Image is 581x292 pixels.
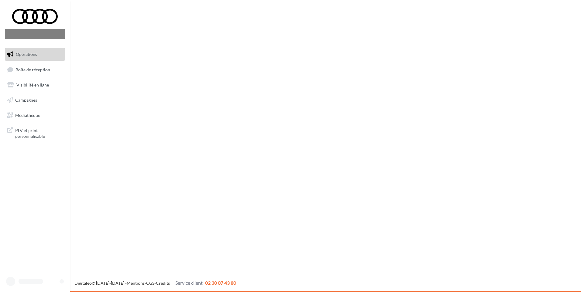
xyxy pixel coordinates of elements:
a: Visibilité en ligne [4,79,66,91]
a: Campagnes [4,94,66,107]
a: PLV et print personnalisable [4,124,66,142]
a: Médiathèque [4,109,66,122]
a: CGS [146,280,154,286]
span: 02 30 07 43 80 [205,280,236,286]
div: Nouvelle campagne [5,29,65,39]
span: Médiathèque [15,112,40,117]
a: Mentions [127,280,145,286]
span: Opérations [16,52,37,57]
span: Campagnes [15,97,37,103]
a: Crédits [156,280,170,286]
a: Boîte de réception [4,63,66,76]
span: Boîte de réception [15,67,50,72]
span: PLV et print personnalisable [15,126,63,139]
span: © [DATE]-[DATE] - - - [74,280,236,286]
span: Visibilité en ligne [16,82,49,87]
a: Digitaleo [74,280,92,286]
span: Service client [175,280,203,286]
a: Opérations [4,48,66,61]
